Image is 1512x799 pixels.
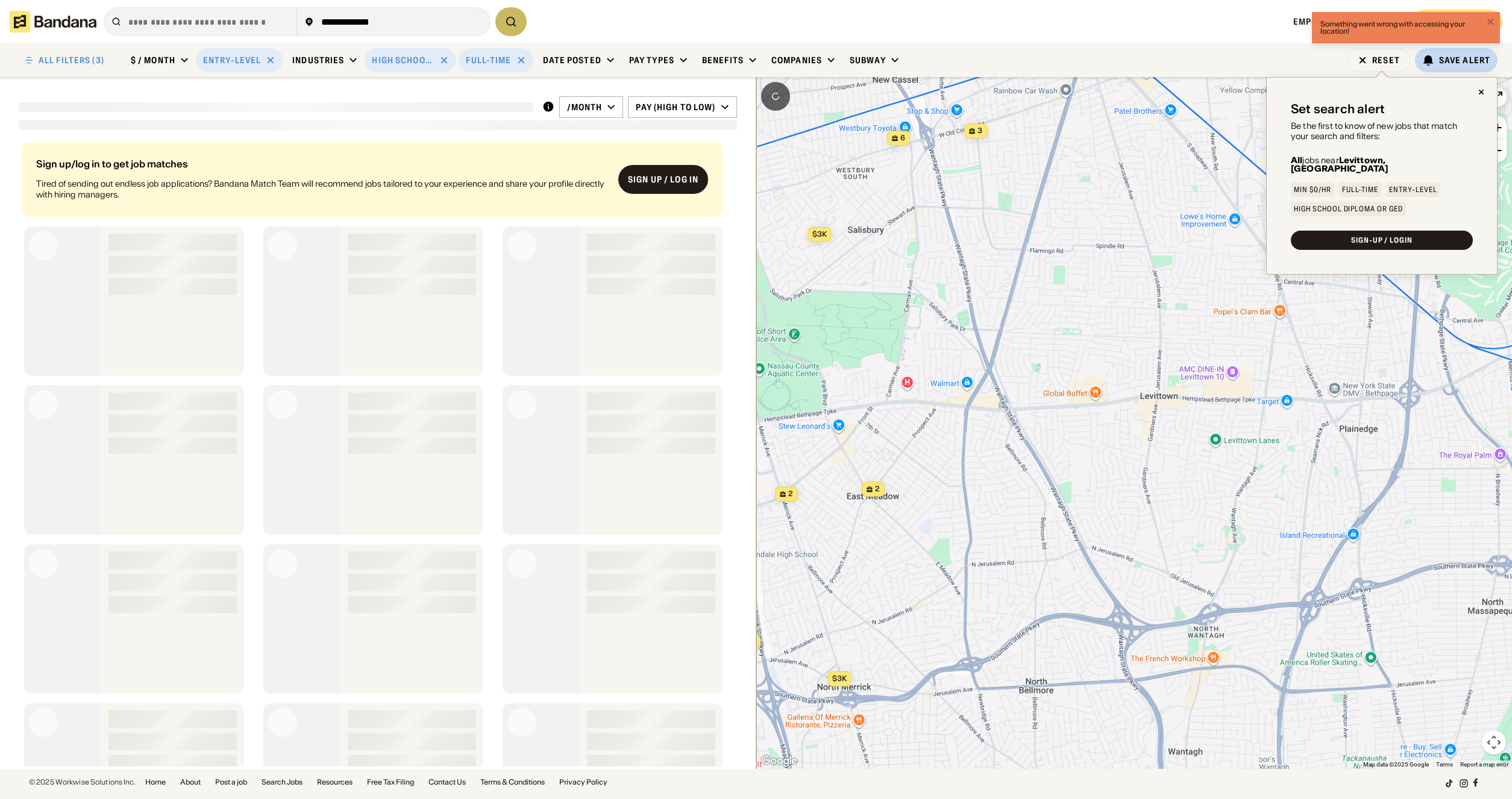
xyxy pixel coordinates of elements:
a: Privacy Policy [559,779,607,786]
div: Industries [292,55,344,66]
a: Report a map error [1460,761,1508,768]
span: $3k [812,229,826,238]
div: Pay (High to Low) [636,102,715,113]
a: Terms (opens in new tab) [1436,761,1453,768]
button: Map camera controls [1482,730,1506,754]
a: Contact Us [428,779,466,786]
img: Google [759,753,799,769]
b: All [1291,155,1302,166]
div: Benefits [702,55,744,66]
b: Levittown, [GEOGRAPHIC_DATA] [1291,155,1388,174]
div: Full-time [1342,186,1379,193]
div: High School Diploma or GED [372,55,434,66]
div: /month [567,102,603,113]
a: Employers/Post a job [1293,16,1398,27]
div: Set search alert [1291,102,1385,116]
div: Tired of sending out endless job applications? Bandana Match Team will recommend jobs tailored to... [36,178,609,200]
span: 3 [977,126,982,136]
span: 6 [900,133,905,143]
div: Full-time [466,55,511,66]
a: Home [145,779,166,786]
span: 2 [875,484,880,494]
span: 2 [788,489,793,499]
div: Save Alert [1439,55,1490,66]
div: Reset [1372,56,1400,64]
div: Sign up / Log in [628,174,698,185]
div: Be the first to know of new jobs that match your search and filters: [1291,121,1473,141]
a: Post a job [215,779,247,786]
span: $3k [832,674,846,683]
div: Something went wrong with accessing your location! [1320,20,1483,35]
span: Map data ©2025 Google [1363,761,1429,768]
div: $ / month [131,55,175,66]
div: Date Posted [543,55,601,66]
div: High School Diploma or GED [1294,205,1403,213]
div: © 2025 Workwise Solutions Inc. [29,779,136,786]
div: Sign up/log in to get job matches [36,159,609,169]
a: Resources [317,779,353,786]
a: Free Tax Filing [367,779,414,786]
div: jobs near [1291,156,1473,173]
div: Min $0/hr [1294,186,1331,193]
a: About [180,779,201,786]
a: Open this area in Google Maps (opens a new window) [759,753,799,769]
div: ALL FILTERS (3) [39,56,104,64]
div: Pay Types [629,55,674,66]
div: Entry-Level [203,55,261,66]
div: Entry-Level [1389,186,1437,193]
div: grid [19,137,737,766]
a: Search Jobs [262,779,303,786]
div: Companies [771,55,822,66]
div: SIGN-UP / LOGIN [1351,237,1413,244]
a: Terms & Conditions [480,779,545,786]
img: Bandana logotype [10,11,96,33]
button: close [1487,17,1495,28]
div: Subway [850,55,886,66]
